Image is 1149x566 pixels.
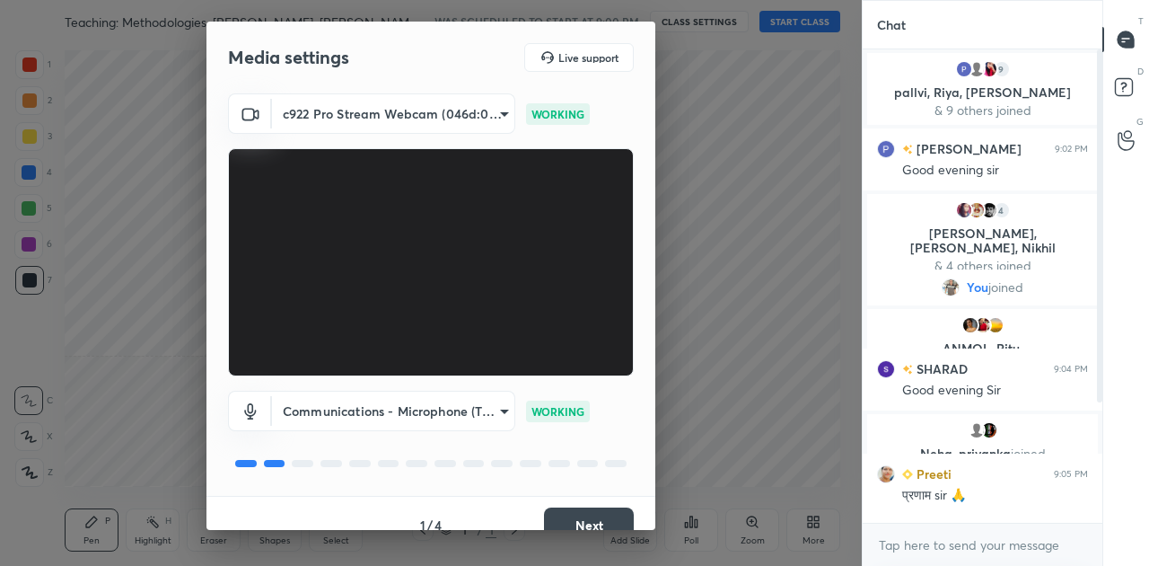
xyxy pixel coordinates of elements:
[955,201,973,219] img: ab8af68bfb504b57a109ce77ed8becc7.jpg
[942,279,960,296] img: 9cd1eca5dd504a079fc002e1a6cbad3b.None
[877,360,895,378] img: 3
[878,259,1087,273] p: & 4 others joined
[531,403,584,420] p: WORKING
[974,316,992,334] img: 568f7cf1be3543cda45177d3906da74e.jpg
[967,280,988,295] span: You
[558,52,618,63] h5: Live support
[1054,469,1088,480] div: 9:05 PM
[531,106,584,122] p: WORKING
[420,516,425,535] h4: 1
[913,464,952,483] h6: Preeti
[961,316,979,334] img: e1bca290e0d548a1b5681e8123d54b6d.jpg
[272,93,515,134] div: c922 Pro Stream Webcam (046d:085c)
[272,391,515,431] div: c922 Pro Stream Webcam (046d:085c)
[878,341,1087,370] p: ANMOL, Ritu, [PERSON_NAME]
[988,280,1023,295] span: joined
[993,201,1011,219] div: 4
[1055,144,1088,155] div: 9:02 PM
[1137,65,1144,78] p: D
[877,465,895,483] img: 30caf04668114d06abd68d70a95a6a63.jpg
[878,447,1087,461] p: Neha, priyanka
[980,421,998,439] img: 4751a67e4c4f41b397f70331c09b53fd.jpg
[863,1,920,49] p: Chat
[902,162,1088,180] div: Good evening sir
[878,85,1087,100] p: pallvi, Riya, [PERSON_NAME]
[228,46,349,69] h2: Media settings
[980,201,998,219] img: b4b5e3918a5945208dee97eb0ab58376.jpg
[913,359,968,378] h6: SHARAD
[902,382,1088,400] div: Good evening Sir
[1011,445,1046,462] span: joined
[878,103,1087,118] p: & 9 others joined
[1136,115,1144,128] p: G
[902,365,913,375] img: no-rating-badge.077c3623.svg
[955,60,973,78] img: 3
[877,140,895,158] img: 3
[987,316,1004,334] img: 68920a02a12148309baf5663bbab935d.jpg
[980,60,998,78] img: 4e6145f5b6a742668c3fb648b6b54f25.jpg
[913,139,1022,158] h6: [PERSON_NAME]
[863,49,1102,523] div: grid
[968,201,986,219] img: 92f2b65faace404782e5741ddf1c97f4.jpg
[968,60,986,78] img: default.png
[1054,364,1088,375] div: 9:04 PM
[1138,14,1144,28] p: T
[902,487,1088,505] div: प्रणाम sir 🙏
[902,145,913,155] img: no-rating-badge.077c3623.svg
[544,508,634,544] button: Next
[968,421,986,439] img: default.png
[427,516,433,535] h4: /
[878,226,1087,255] p: [PERSON_NAME], [PERSON_NAME], Nikhil
[902,469,913,480] img: Learner_Badge_beginner_1_8b307cf2a0.svg
[434,516,442,535] h4: 4
[993,60,1011,78] div: 9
